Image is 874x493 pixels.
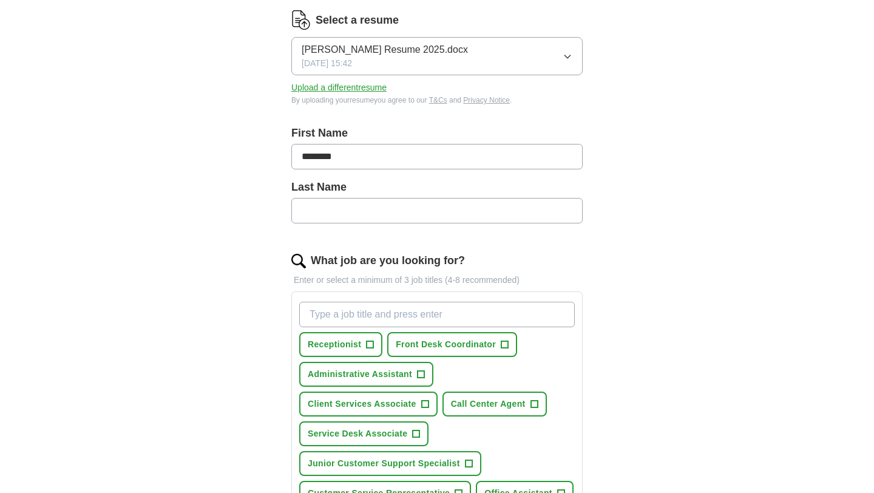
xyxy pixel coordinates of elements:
[291,95,583,106] div: By uploading your resume you agree to our and .
[291,254,306,268] img: search.png
[311,253,465,269] label: What job are you looking for?
[396,338,496,351] span: Front Desk Coordinator
[308,457,460,470] span: Junior Customer Support Specialist
[299,392,438,416] button: Client Services Associate
[299,421,429,446] button: Service Desk Associate
[387,332,517,357] button: Front Desk Coordinator
[451,398,526,410] span: Call Center Agent
[316,12,399,29] label: Select a resume
[291,81,387,94] button: Upload a differentresume
[442,392,547,416] button: Call Center Agent
[299,362,433,387] button: Administrative Assistant
[291,37,583,75] button: [PERSON_NAME] Resume 2025.docx[DATE] 15:42
[291,10,311,30] img: CV Icon
[463,96,510,104] a: Privacy Notice
[291,179,583,195] label: Last Name
[299,302,575,327] input: Type a job title and press enter
[299,332,382,357] button: Receptionist
[308,427,407,440] span: Service Desk Associate
[308,368,412,381] span: Administrative Assistant
[308,338,361,351] span: Receptionist
[291,274,583,287] p: Enter or select a minimum of 3 job titles (4-8 recommended)
[429,96,447,104] a: T&Cs
[299,451,481,476] button: Junior Customer Support Specialist
[302,57,352,70] span: [DATE] 15:42
[291,125,583,141] label: First Name
[302,42,468,57] span: [PERSON_NAME] Resume 2025.docx
[308,398,416,410] span: Client Services Associate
